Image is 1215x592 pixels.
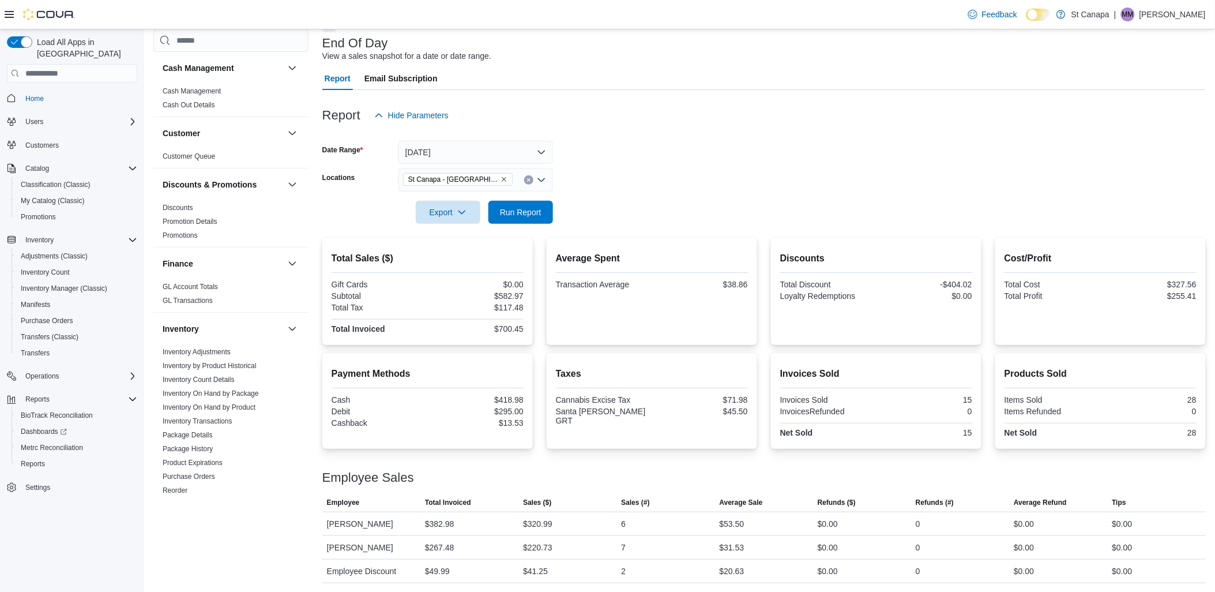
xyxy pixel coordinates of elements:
span: Users [21,115,137,129]
div: $45.50 [654,407,748,416]
span: BioTrack Reconciliation [21,411,93,420]
div: $0.00 [878,291,972,301]
span: Inventory Transactions [163,417,232,426]
a: GL Account Totals [163,283,218,291]
a: Cash Out Details [163,101,215,109]
span: Inventory [25,235,54,245]
a: Package Details [163,431,213,439]
button: Catalog [2,160,142,177]
div: [PERSON_NAME] [322,536,420,559]
div: Customer [153,149,309,168]
div: [PERSON_NAME] [322,512,420,535]
button: Catalog [21,162,54,175]
span: Manifests [21,300,50,309]
h2: Total Sales ($) [332,252,524,265]
a: Metrc Reconciliation [16,441,88,455]
span: Discounts [163,203,193,212]
button: Metrc Reconciliation [12,440,142,456]
label: Locations [322,173,355,182]
button: Run Report [488,201,553,224]
a: Cash Management [163,87,221,95]
button: Hide Parameters [370,104,453,127]
div: Total Profit [1005,291,1099,301]
span: Purchase Orders [21,316,73,325]
div: Employee Discount [322,560,420,583]
span: BioTrack Reconciliation [16,409,137,422]
div: $0.00 [818,564,838,578]
a: Product Expirations [163,459,223,467]
div: InvoicesRefunded [780,407,874,416]
h3: Finance [163,258,193,269]
div: $53.50 [720,517,744,531]
a: Adjustments (Classic) [16,249,92,263]
div: Total Discount [780,280,874,289]
a: Home [21,92,48,106]
p: [PERSON_NAME] [1139,8,1206,21]
div: Debit [332,407,426,416]
a: Dashboards [16,425,72,439]
span: GL Account Totals [163,282,218,291]
div: Mike Martinez [1121,8,1135,21]
span: Operations [21,369,137,383]
h2: Average Spent [556,252,748,265]
a: Manifests [16,298,55,312]
div: 15 [878,395,972,404]
span: Promotions [163,231,198,240]
div: Cashback [332,418,426,428]
h2: Discounts [780,252,972,265]
button: My Catalog (Classic) [12,193,142,209]
h2: Invoices Sold [780,367,972,381]
span: Catalog [25,164,49,173]
strong: Net Sold [1005,428,1037,437]
span: Reports [21,392,137,406]
span: Employee [327,498,360,507]
button: Inventory Manager (Classic) [12,280,142,297]
a: Customer Queue [163,152,215,160]
span: Inventory by Product Historical [163,361,257,370]
a: Inventory by Product Historical [163,362,257,370]
button: Inventory [21,233,58,247]
div: $0.00 [1014,517,1034,531]
button: Operations [21,369,64,383]
div: $31.53 [720,541,744,554]
span: Purchase Orders [163,472,215,481]
h3: Cash Management [163,62,234,74]
span: Inventory Count [21,268,70,277]
button: Settings [2,479,142,496]
div: $700.45 [430,324,524,334]
span: Home [21,91,137,105]
a: Transfers [16,346,54,360]
div: $0.00 [1014,541,1034,554]
span: My Catalog (Classic) [21,196,85,205]
div: $295.00 [430,407,524,416]
div: Cash [332,395,426,404]
div: Loyalty Redemptions [780,291,874,301]
span: Classification (Classic) [21,180,91,189]
strong: Net Sold [780,428,813,437]
button: Transfers [12,345,142,361]
span: Report [325,67,351,90]
a: Inventory Count Details [163,376,235,384]
button: Reports [2,391,142,407]
button: Customer [163,128,283,139]
a: Inventory Adjustments [163,348,231,356]
span: Average Sale [720,498,763,507]
button: Manifests [12,297,142,313]
a: Reports [16,457,50,471]
span: Metrc Reconciliation [21,443,83,452]
span: Classification (Classic) [16,178,137,192]
a: Inventory Manager (Classic) [16,282,112,295]
span: Sales (#) [621,498,649,507]
div: $0.00 [1014,564,1034,578]
div: Items Refunded [1005,407,1099,416]
button: Purchase Orders [12,313,142,329]
div: Subtotal [332,291,426,301]
div: $71.98 [654,395,748,404]
div: $13.53 [430,418,524,428]
span: Hide Parameters [388,110,449,121]
a: Inventory On Hand by Package [163,389,259,398]
span: Dashboards [16,425,137,439]
button: Finance [285,257,299,271]
div: 0 [1103,407,1197,416]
